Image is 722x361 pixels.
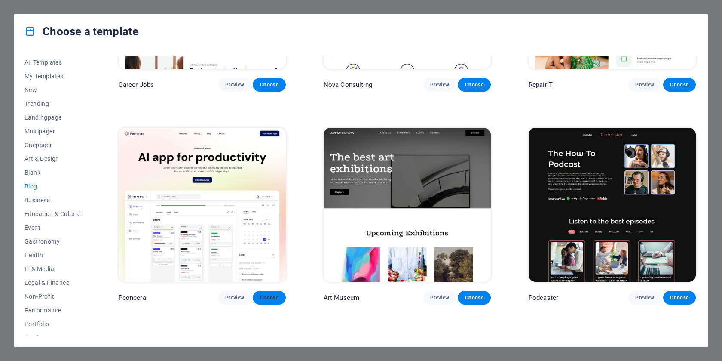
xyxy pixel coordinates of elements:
[628,291,661,305] button: Preview
[24,207,81,221] button: Education & Culture
[24,59,81,66] span: All Templates
[218,291,251,305] button: Preview
[119,293,146,302] p: Peoneera
[24,73,81,80] span: My Templates
[24,252,81,259] span: Health
[24,169,81,176] span: Blank
[24,293,81,300] span: Non-Profit
[24,197,81,204] span: Business
[24,331,81,345] button: Services
[24,265,81,272] span: IT & Media
[24,155,81,162] span: Art & Design
[24,290,81,303] button: Non-Profit
[24,138,81,152] button: Onepager
[529,80,553,89] p: RepairIT
[24,69,81,83] button: My Templates
[24,221,81,234] button: Event
[24,307,81,314] span: Performance
[253,78,285,92] button: Choose
[324,128,491,282] img: Art Museum
[119,80,154,89] p: Career Jobs
[24,234,81,248] button: Gastronomy
[465,81,483,88] span: Choose
[529,128,696,282] img: Podcaster
[670,294,689,301] span: Choose
[458,291,490,305] button: Choose
[24,152,81,166] button: Art & Design
[24,142,81,148] span: Onepager
[24,128,81,135] span: Multipager
[218,78,251,92] button: Preview
[324,80,372,89] p: Nova Consulting
[24,111,81,124] button: Landingpage
[24,248,81,262] button: Health
[663,78,696,92] button: Choose
[24,193,81,207] button: Business
[24,276,81,290] button: Legal & Finance
[430,294,449,301] span: Preview
[529,293,558,302] p: Podcaster
[260,294,278,301] span: Choose
[628,78,661,92] button: Preview
[24,100,81,107] span: Trending
[260,81,278,88] span: Choose
[119,128,286,282] img: Peoneera
[24,25,138,38] h4: Choose a template
[24,83,81,97] button: New
[225,294,244,301] span: Preview
[24,166,81,179] button: Blank
[24,317,81,331] button: Portfolio
[670,81,689,88] span: Choose
[24,224,81,231] span: Event
[24,179,81,193] button: Blog
[24,97,81,111] button: Trending
[24,210,81,217] span: Education & Culture
[635,294,654,301] span: Preview
[24,183,81,190] span: Blog
[24,279,81,286] span: Legal & Finance
[324,293,359,302] p: Art Museum
[430,81,449,88] span: Preview
[225,81,244,88] span: Preview
[663,291,696,305] button: Choose
[24,86,81,93] span: New
[24,56,81,69] button: All Templates
[423,291,456,305] button: Preview
[24,334,81,341] span: Services
[24,321,81,327] span: Portfolio
[24,238,81,245] span: Gastronomy
[458,78,490,92] button: Choose
[253,291,285,305] button: Choose
[635,81,654,88] span: Preview
[24,303,81,317] button: Performance
[423,78,456,92] button: Preview
[465,294,483,301] span: Choose
[24,114,81,121] span: Landingpage
[24,262,81,276] button: IT & Media
[24,124,81,138] button: Multipager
